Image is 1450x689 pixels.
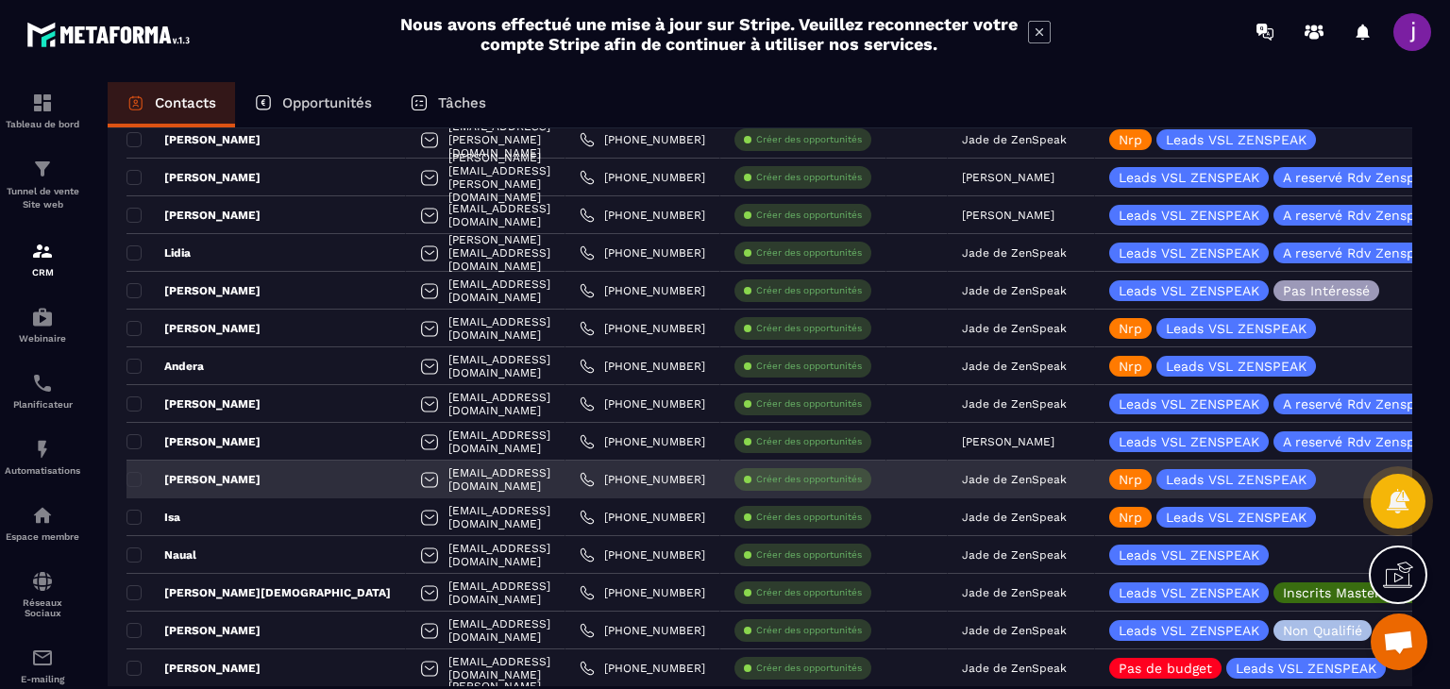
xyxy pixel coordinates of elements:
a: [PHONE_NUMBER] [580,585,705,600]
img: formation [31,92,54,114]
p: Leads VSL ZENSPEAK [1119,586,1259,599]
p: [PERSON_NAME] [126,170,261,185]
p: Webinaire [5,333,80,344]
p: [PERSON_NAME] [126,208,261,223]
p: Leads VSL ZENSPEAK [1119,246,1259,260]
p: [PERSON_NAME] [126,434,261,449]
p: Nrp [1119,473,1142,486]
p: Nrp [1119,133,1142,146]
a: [PHONE_NUMBER] [580,472,705,487]
p: Leads VSL ZENSPEAK [1119,548,1259,562]
p: Jade de ZenSpeak [962,548,1067,562]
a: Tâches [391,82,505,127]
p: Leads VSL ZENSPEAK [1166,360,1307,373]
p: Automatisations [5,465,80,476]
p: Pas Intéressé [1283,284,1370,297]
img: formation [31,240,54,262]
p: Créer des opportunités [756,360,862,373]
img: automations [31,306,54,328]
p: Leads VSL ZENSPEAK [1166,133,1307,146]
a: [PHONE_NUMBER] [580,170,705,185]
p: [PERSON_NAME] [126,396,261,412]
p: [PERSON_NAME] [962,209,1054,222]
p: Planificateur [5,399,80,410]
p: Leads VSL ZENSPEAK [1119,209,1259,222]
p: Leads VSL ZENSPEAK [1119,171,1259,184]
p: [PERSON_NAME] [962,435,1054,448]
p: Jade de ZenSpeak [962,360,1067,373]
p: Jade de ZenSpeak [962,624,1067,637]
p: [PERSON_NAME] [126,472,261,487]
p: A reservé Rdv Zenspeak [1283,397,1438,411]
p: E-mailing [5,674,80,684]
p: Jade de ZenSpeak [962,473,1067,486]
a: automationsautomationsAutomatisations [5,424,80,490]
p: Créer des opportunités [756,246,862,260]
img: formation [31,158,54,180]
p: Créer des opportunités [756,435,862,448]
p: Créer des opportunités [756,511,862,524]
p: [PERSON_NAME] [126,283,261,298]
p: Jade de ZenSpeak [962,511,1067,524]
p: Jade de ZenSpeak [962,397,1067,411]
a: [PHONE_NUMBER] [580,547,705,563]
p: [PERSON_NAME][DEMOGRAPHIC_DATA] [126,585,391,600]
p: A reservé Rdv Zenspeak [1283,435,1438,448]
img: logo [26,17,196,52]
img: scheduler [31,372,54,395]
p: Réseaux Sociaux [5,597,80,618]
a: [PHONE_NUMBER] [580,321,705,336]
p: Nrp [1119,511,1142,524]
a: [PHONE_NUMBER] [580,132,705,147]
p: Espace membre [5,531,80,542]
p: Nrp [1119,360,1142,373]
p: Pas de budget [1119,662,1212,675]
p: Contacts [155,94,216,111]
p: Tableau de bord [5,119,80,129]
p: Créer des opportunités [756,473,862,486]
img: social-network [31,570,54,593]
p: Jade de ZenSpeak [962,322,1067,335]
p: Lidia [126,245,191,260]
p: Créer des opportunités [756,284,862,297]
p: Jade de ZenSpeak [962,246,1067,260]
p: Créer des opportunités [756,586,862,599]
a: formationformationTunnel de vente Site web [5,143,80,226]
a: social-networksocial-networkRéseaux Sociaux [5,556,80,632]
p: Créer des opportunités [756,171,862,184]
p: CRM [5,267,80,277]
p: Leads VSL ZENSPEAK [1236,662,1376,675]
a: [PHONE_NUMBER] [580,623,705,638]
p: [PERSON_NAME] [126,321,261,336]
a: [PHONE_NUMBER] [580,283,705,298]
p: Jade de ZenSpeak [962,284,1067,297]
a: formationformationTableau de bord [5,77,80,143]
p: Créer des opportunités [756,397,862,411]
p: A reservé Rdv Zenspeak [1283,209,1438,222]
a: [PHONE_NUMBER] [580,359,705,374]
p: [PERSON_NAME] [962,171,1054,184]
p: Créer des opportunités [756,209,862,222]
p: A reservé Rdv Zenspeak [1283,171,1438,184]
p: Leads VSL ZENSPEAK [1166,511,1307,524]
p: [PERSON_NAME] [126,661,261,676]
a: [PHONE_NUMBER] [580,661,705,676]
p: [PERSON_NAME] [126,623,261,638]
p: Naual [126,547,196,563]
a: [PHONE_NUMBER] [580,245,705,260]
a: schedulerschedulerPlanificateur [5,358,80,424]
p: Leads VSL ZENSPEAK [1166,322,1307,335]
p: Isa [126,510,180,525]
p: Leads VSL ZENSPEAK [1119,284,1259,297]
p: Leads VSL ZENSPEAK [1166,473,1307,486]
p: Inscrits Masterclass [1283,586,1412,599]
p: Leads VSL ZENSPEAK [1119,624,1259,637]
h2: Nous avons effectué une mise à jour sur Stripe. Veuillez reconnecter votre compte Stripe afin de ... [399,14,1019,54]
p: Leads VSL ZENSPEAK [1119,435,1259,448]
a: formationformationCRM [5,226,80,292]
img: automations [31,438,54,461]
p: Non Qualifié [1283,624,1362,637]
p: [PERSON_NAME] [126,132,261,147]
a: [PHONE_NUMBER] [580,434,705,449]
p: Jade de ZenSpeak [962,586,1067,599]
